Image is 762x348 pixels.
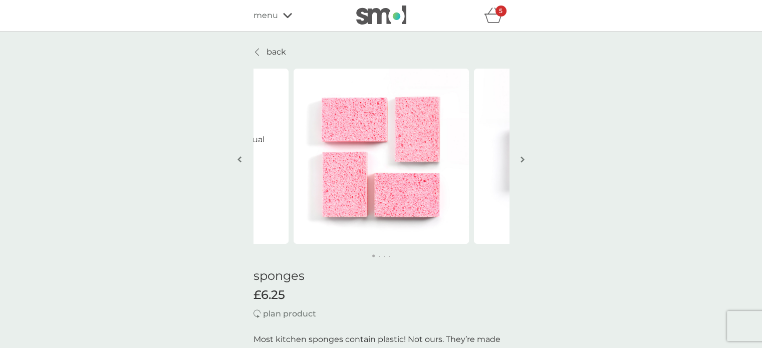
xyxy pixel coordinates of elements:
[253,288,285,302] span: £6.25
[263,307,316,320] p: plan product
[521,156,525,163] img: right-arrow.svg
[253,46,286,59] a: back
[484,6,509,26] div: basket
[356,6,406,25] img: smol
[267,46,286,59] p: back
[253,269,509,283] h1: sponges
[253,9,278,22] span: menu
[237,156,241,163] img: left-arrow.svg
